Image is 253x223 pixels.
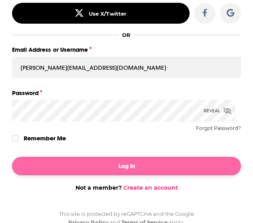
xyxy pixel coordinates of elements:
[12,157,241,175] button: Log In
[24,133,66,144] label: Remember Me
[12,45,241,55] label: Email Address or Username
[12,88,241,98] label: Password
[204,100,231,122] div: Reveal
[12,3,190,24] button: Use X/Twitter
[123,184,178,191] a: Create an account
[89,10,126,17] div: Use X/Twitter
[122,32,131,38] div: OR
[196,126,241,131] button: Forgot Password?
[12,184,241,191] div: Not a member?
[12,57,241,78] input: Email Address or Username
